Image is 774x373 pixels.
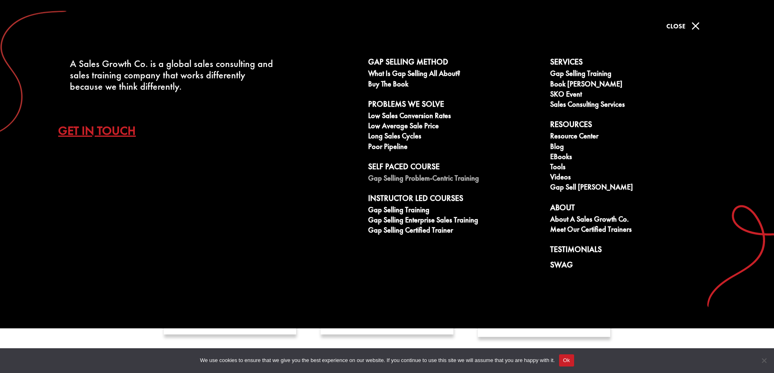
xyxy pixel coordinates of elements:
[368,174,541,184] a: Gap Selling Problem-Centric Training
[550,225,723,235] a: Meet our Certified Trainers
[550,132,723,142] a: Resource Center
[550,120,723,132] a: Resources
[368,122,541,132] a: Low Average Sale Price
[58,116,148,144] a: Get In Touch
[368,206,541,216] a: Gap Selling Training
[760,356,768,364] span: No
[550,142,723,153] a: Blog
[550,57,723,69] a: Services
[58,58,289,100] div: A Sales Growth Co. is a global sales consulting and sales training company that works differently...
[550,183,723,193] a: Gap Sell [PERSON_NAME]
[368,69,541,80] a: What is Gap Selling all about?
[368,132,541,142] a: Long Sales Cycles
[368,194,541,206] a: Instructor Led Courses
[368,162,541,174] a: Self Paced Course
[200,356,555,364] span: We use cookies to ensure that we give you the best experience on our website. If you continue to ...
[687,18,704,34] span: M
[368,226,541,236] a: Gap Selling Certified Trainer
[550,260,723,272] a: Swag
[550,203,723,215] a: About
[666,22,685,30] span: Close
[550,163,723,173] a: Tools
[368,80,541,90] a: Buy The Book
[368,112,541,122] a: Low Sales Conversion Rates
[550,90,723,100] a: SKO Event
[559,354,574,367] button: Ok
[368,57,541,69] a: Gap Selling Method
[550,245,723,257] a: Testimonials
[550,69,723,80] a: Gap Selling Training
[368,142,541,153] a: Poor Pipeline
[550,215,723,225] a: About A Sales Growth Co.
[368,216,541,226] a: Gap Selling Enterprise Sales Training
[550,153,723,163] a: eBooks
[550,80,723,90] a: Book [PERSON_NAME]
[550,100,723,110] a: Sales Consulting Services
[368,99,541,112] a: Problems We Solve
[550,173,723,183] a: Videos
